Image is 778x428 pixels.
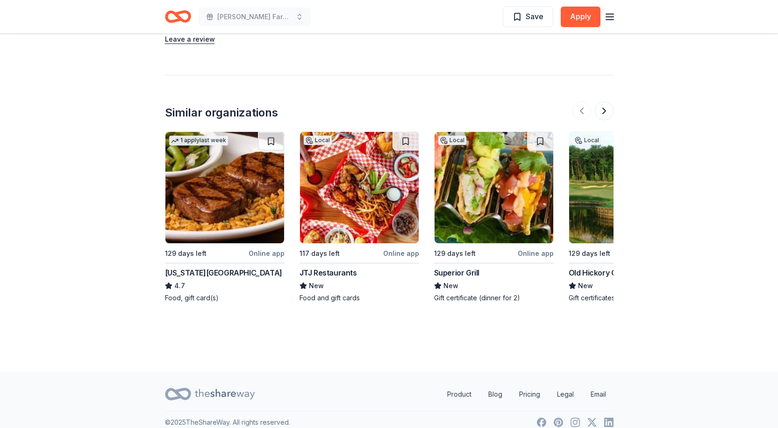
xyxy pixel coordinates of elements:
[309,280,324,291] span: New
[300,293,419,303] div: Food and gift cards
[169,136,228,145] div: 1 apply last week
[165,417,290,428] p: © 2025 TheShareWay. All rights reserved.
[435,132,553,243] img: Image for Superior Grill
[199,7,311,26] button: [PERSON_NAME] Farm Fun Run and Walk
[569,248,610,259] div: 129 days left
[569,293,688,303] div: Gift certificates, golf passes
[165,267,282,278] div: [US_STATE][GEOGRAPHIC_DATA]
[434,131,554,303] a: Image for Superior GrillLocal129 days leftOnline appSuperior GrillNewGift certificate (dinner for 2)
[165,132,284,243] img: Image for Texas Roadhouse
[569,267,644,278] div: Old Hickory Golf Club
[434,248,476,259] div: 129 days left
[165,105,278,120] div: Similar organizations
[569,131,688,303] a: Image for Old Hickory Golf ClubLocal129 days leftOnline appOld Hickory Golf ClubNewGift certifica...
[249,247,285,259] div: Online app
[165,293,285,303] div: Food, gift card(s)
[300,248,340,259] div: 117 days left
[174,280,185,291] span: 4.7
[217,11,292,22] span: [PERSON_NAME] Farm Fun Run and Walk
[526,10,543,22] span: Save
[443,280,458,291] span: New
[438,136,466,145] div: Local
[440,385,614,404] nav: quick links
[304,136,332,145] div: Local
[300,132,419,243] img: Image for JTJ Restaurants
[440,385,479,404] a: Product
[165,131,285,303] a: Image for Texas Roadhouse1 applylast week129 days leftOnline app[US_STATE][GEOGRAPHIC_DATA]4.7Foo...
[300,267,357,278] div: JTJ Restaurants
[578,280,593,291] span: New
[569,132,688,243] img: Image for Old Hickory Golf Club
[550,385,581,404] a: Legal
[503,7,553,27] button: Save
[583,385,614,404] a: Email
[434,267,479,278] div: Superior Grill
[518,247,554,259] div: Online app
[300,131,419,303] a: Image for JTJ RestaurantsLocal117 days leftOnline appJTJ RestaurantsNewFood and gift cards
[165,6,191,28] a: Home
[165,34,215,45] button: Leave a review
[165,248,207,259] div: 129 days left
[481,385,510,404] a: Blog
[383,247,419,259] div: Online app
[512,385,548,404] a: Pricing
[573,136,601,145] div: Local
[434,293,554,303] div: Gift certificate (dinner for 2)
[561,7,600,27] button: Apply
